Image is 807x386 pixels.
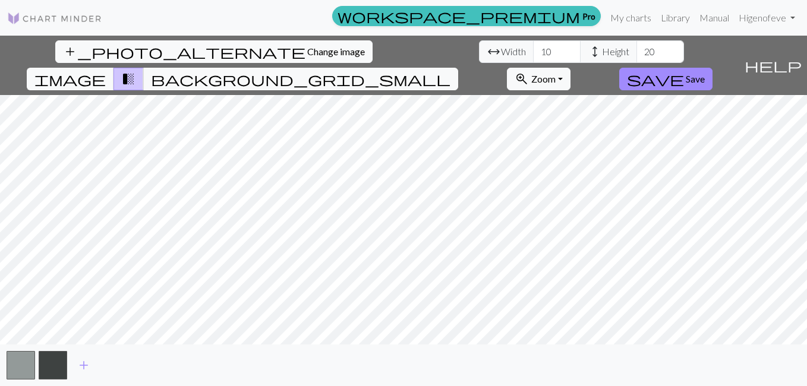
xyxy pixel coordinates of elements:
span: height [588,43,602,60]
span: Change image [307,46,365,57]
span: add_photo_alternate [63,43,305,60]
span: Height [602,45,629,59]
a: Pro [332,6,601,26]
span: workspace_premium [338,8,580,24]
a: My charts [606,6,656,30]
button: Help [739,36,807,95]
span: Width [501,45,526,59]
span: arrow_range [487,43,501,60]
a: Library [656,6,695,30]
span: zoom_in [515,71,529,87]
span: add [77,357,91,374]
button: Zoom [507,68,570,90]
span: background_grid_small [151,71,450,87]
span: Zoom [531,73,556,84]
a: Higenofeve [734,6,800,30]
a: Manual [695,6,734,30]
img: Logo [7,11,102,26]
button: Change image [55,40,373,63]
span: help [745,57,802,74]
span: image [34,71,106,87]
button: Save [619,68,713,90]
span: save [627,71,684,87]
span: Save [686,73,705,84]
button: Add color [69,354,99,376]
span: transition_fade [121,71,135,87]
